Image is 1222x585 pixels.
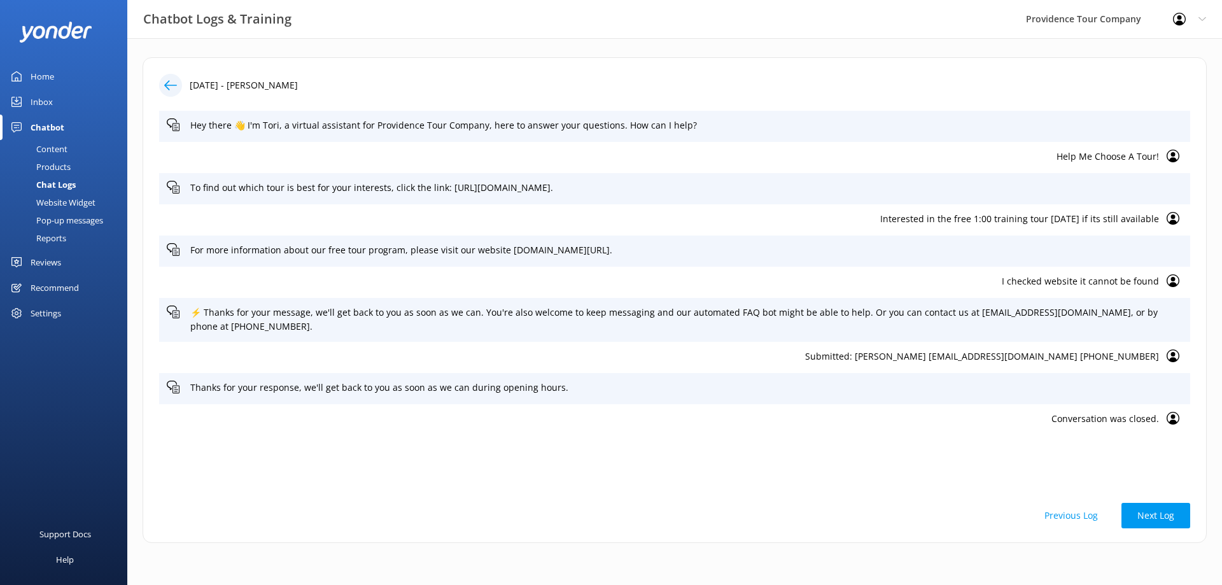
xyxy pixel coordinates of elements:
[167,150,1159,164] p: Help Me Choose A Tour!
[8,229,127,247] a: Reports
[8,176,127,194] a: Chat Logs
[39,521,91,547] div: Support Docs
[167,349,1159,363] p: Submitted: [PERSON_NAME] [EMAIL_ADDRESS][DOMAIN_NAME] [PHONE_NUMBER]
[31,275,79,300] div: Recommend
[8,194,127,211] a: Website Widget
[31,300,61,326] div: Settings
[8,140,127,158] a: Content
[8,211,103,229] div: Pop-up messages
[8,194,95,211] div: Website Widget
[190,243,1183,257] p: For more information about our free tour program, please visit our website [DOMAIN_NAME][URL].
[31,250,61,275] div: Reviews
[8,158,127,176] a: Products
[1121,503,1190,528] button: Next Log
[8,229,66,247] div: Reports
[190,78,298,92] p: [DATE] - [PERSON_NAME]
[8,211,127,229] a: Pop-up messages
[143,9,291,29] h3: Chatbot Logs & Training
[167,412,1159,426] p: Conversation was closed.
[190,381,1183,395] p: Thanks for your response, we'll get back to you as soon as we can during opening hours.
[8,176,76,194] div: Chat Logs
[31,89,53,115] div: Inbox
[56,547,74,572] div: Help
[167,212,1159,226] p: Interested in the free 1:00 training tour [DATE] if its still available
[167,274,1159,288] p: I checked website it cannot be found
[8,140,67,158] div: Content
[31,115,64,140] div: Chatbot
[190,306,1183,334] p: ⚡ Thanks for your message, we'll get back to you as soon as we can. You're also welcome to keep m...
[1029,503,1114,528] button: Previous Log
[8,158,71,176] div: Products
[19,22,92,43] img: yonder-white-logo.png
[190,181,1183,195] p: To find out which tour is best for your interests, click the link: [URL][DOMAIN_NAME].
[31,64,54,89] div: Home
[190,118,1183,132] p: Hey there 👋 I'm Tori, a virtual assistant for Providence Tour Company, here to answer your questi...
